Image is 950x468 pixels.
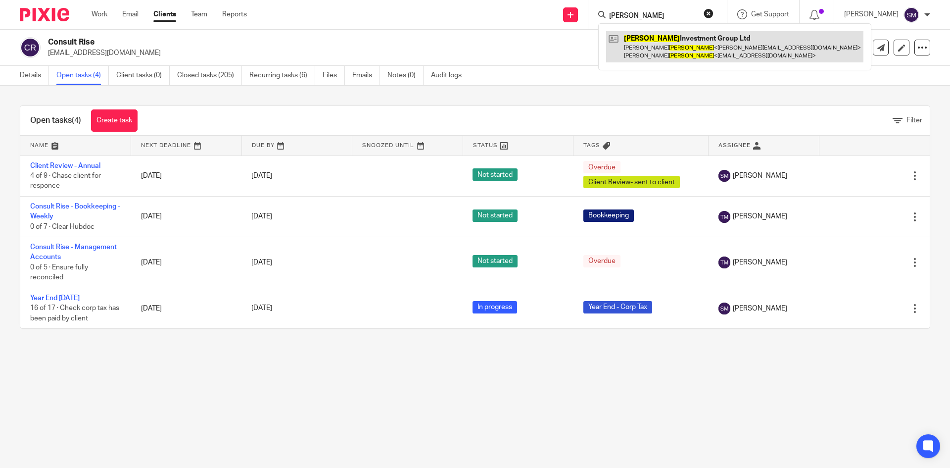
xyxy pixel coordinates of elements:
[131,288,242,328] td: [DATE]
[352,66,380,85] a: Emails
[191,9,207,19] a: Team
[20,8,69,21] img: Pixie
[131,196,242,237] td: [DATE]
[48,48,796,58] p: [EMAIL_ADDRESS][DOMAIN_NAME]
[733,211,787,221] span: [PERSON_NAME]
[251,259,272,266] span: [DATE]
[431,66,469,85] a: Audit logs
[733,304,787,313] span: [PERSON_NAME]
[583,255,620,267] span: Overdue
[473,255,518,267] span: Not started
[91,109,138,132] a: Create task
[718,211,730,223] img: svg%3E
[583,161,620,173] span: Overdue
[72,116,81,124] span: (4)
[48,37,646,48] h2: Consult Rise
[20,66,49,85] a: Details
[387,66,424,85] a: Notes (0)
[473,168,518,181] span: Not started
[30,162,100,169] a: Client Review - Annual
[30,223,95,230] span: 0 of 7 · Clear Hubdoc
[30,295,80,302] a: Year End [DATE]
[30,264,88,281] span: 0 of 5 · Ensure fully reconciled
[30,305,119,322] span: 16 of 17 · Check corp tax has been paid by client
[251,305,272,312] span: [DATE]
[92,9,107,19] a: Work
[718,257,730,268] img: svg%3E
[131,237,242,288] td: [DATE]
[153,9,176,19] a: Clients
[116,66,170,85] a: Client tasks (0)
[718,170,730,182] img: svg%3E
[131,156,242,196] td: [DATE]
[583,209,634,222] span: Bookkeeping
[733,258,787,267] span: [PERSON_NAME]
[249,66,315,85] a: Recurring tasks (6)
[704,8,713,18] button: Clear
[323,66,345,85] a: Files
[751,11,789,18] span: Get Support
[583,301,652,313] span: Year End - Corp Tax
[30,172,101,190] span: 4 of 9 · Chase client for responce
[733,171,787,181] span: [PERSON_NAME]
[56,66,109,85] a: Open tasks (4)
[583,176,680,188] span: Client Review- sent to client
[906,117,922,124] span: Filter
[251,172,272,179] span: [DATE]
[718,303,730,314] img: svg%3E
[362,143,414,148] span: Snoozed Until
[473,209,518,222] span: Not started
[122,9,139,19] a: Email
[251,213,272,220] span: [DATE]
[844,9,899,19] p: [PERSON_NAME]
[30,115,81,126] h1: Open tasks
[473,143,498,148] span: Status
[583,143,600,148] span: Tags
[608,12,697,21] input: Search
[30,203,120,220] a: Consult Rise - Bookkeeping - Weekly
[177,66,242,85] a: Closed tasks (205)
[473,301,517,313] span: In progress
[222,9,247,19] a: Reports
[903,7,919,23] img: svg%3E
[30,244,117,260] a: Consult Rise - Management Accounts
[20,37,41,58] img: svg%3E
